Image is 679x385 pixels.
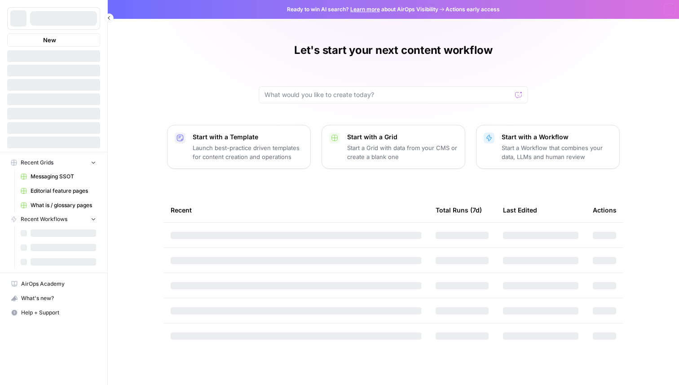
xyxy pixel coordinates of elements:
[593,198,617,222] div: Actions
[265,90,511,99] input: What would you like to create today?
[31,187,96,195] span: Editorial feature pages
[347,143,458,161] p: Start a Grid with data from your CMS or create a blank one
[17,184,100,198] a: Editorial feature pages
[7,305,100,320] button: Help + Support
[193,143,303,161] p: Launch best-practice driven templates for content creation and operations
[31,201,96,209] span: What is / glossary pages
[21,215,67,223] span: Recent Workflows
[167,125,311,169] button: Start with a TemplateLaunch best-practice driven templates for content creation and operations
[171,198,421,222] div: Recent
[476,125,620,169] button: Start with a WorkflowStart a Workflow that combines your data, LLMs and human review
[347,133,458,142] p: Start with a Grid
[17,169,100,184] a: Messaging SSOT
[503,198,537,222] div: Last Edited
[287,5,438,13] span: Ready to win AI search? about AirOps Visibility
[21,280,96,288] span: AirOps Academy
[7,277,100,291] a: AirOps Academy
[8,292,100,305] div: What's new?
[7,156,100,169] button: Recent Grids
[7,212,100,226] button: Recent Workflows
[322,125,465,169] button: Start with a GridStart a Grid with data from your CMS or create a blank one
[7,33,100,47] button: New
[502,143,612,161] p: Start a Workflow that combines your data, LLMs and human review
[350,6,380,13] a: Learn more
[43,35,56,44] span: New
[502,133,612,142] p: Start with a Workflow
[21,159,53,167] span: Recent Grids
[17,198,100,212] a: What is / glossary pages
[294,43,493,58] h1: Let's start your next content workflow
[7,291,100,305] button: What's new?
[445,5,500,13] span: Actions early access
[31,173,96,181] span: Messaging SSOT
[21,309,96,317] span: Help + Support
[193,133,303,142] p: Start with a Template
[436,198,482,222] div: Total Runs (7d)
